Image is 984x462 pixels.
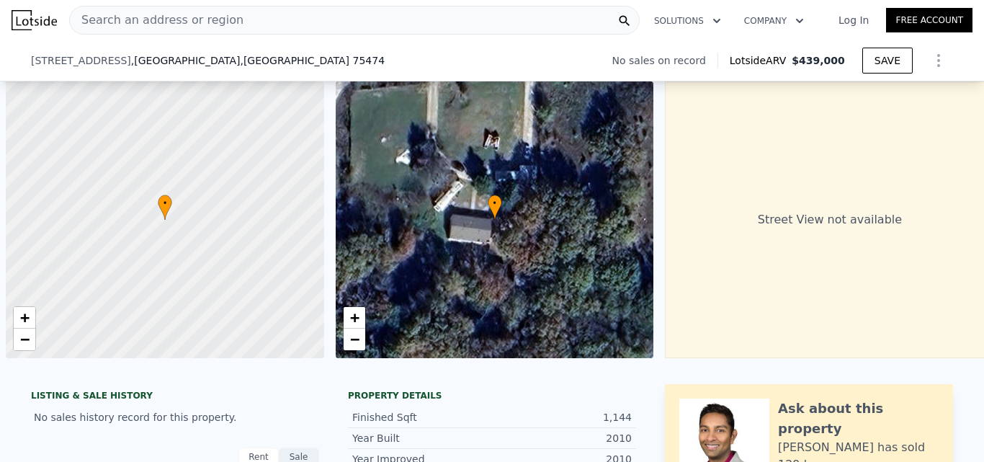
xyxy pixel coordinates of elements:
a: Zoom out [14,329,35,350]
div: Property details [348,390,636,401]
div: 2010 [492,431,632,445]
a: Zoom out [344,329,365,350]
span: , [GEOGRAPHIC_DATA] 75474 [240,55,385,66]
span: , [GEOGRAPHIC_DATA] [131,53,385,68]
button: Company [733,8,815,34]
div: Ask about this property [778,399,939,439]
span: • [488,197,502,210]
div: Year Built [352,431,492,445]
span: − [20,330,30,348]
a: Log In [821,13,886,27]
button: Show Options [924,46,953,75]
span: + [349,308,359,326]
a: Zoom in [344,307,365,329]
button: Solutions [643,8,733,34]
div: LISTING & SALE HISTORY [31,390,319,404]
span: + [20,308,30,326]
div: 1,144 [492,410,632,425]
span: − [349,330,359,348]
img: Lotside [12,10,57,30]
div: Finished Sqft [352,410,492,425]
span: Search an address or region [70,12,243,29]
span: Lotside ARV [730,53,792,68]
span: $439,000 [792,55,845,66]
span: [STREET_ADDRESS] [31,53,131,68]
a: Free Account [886,8,972,32]
div: • [488,195,502,220]
a: Zoom in [14,307,35,329]
button: SAVE [862,48,913,74]
div: No sales on record [612,53,717,68]
div: • [158,195,172,220]
div: No sales history record for this property. [31,404,319,430]
span: • [158,197,172,210]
